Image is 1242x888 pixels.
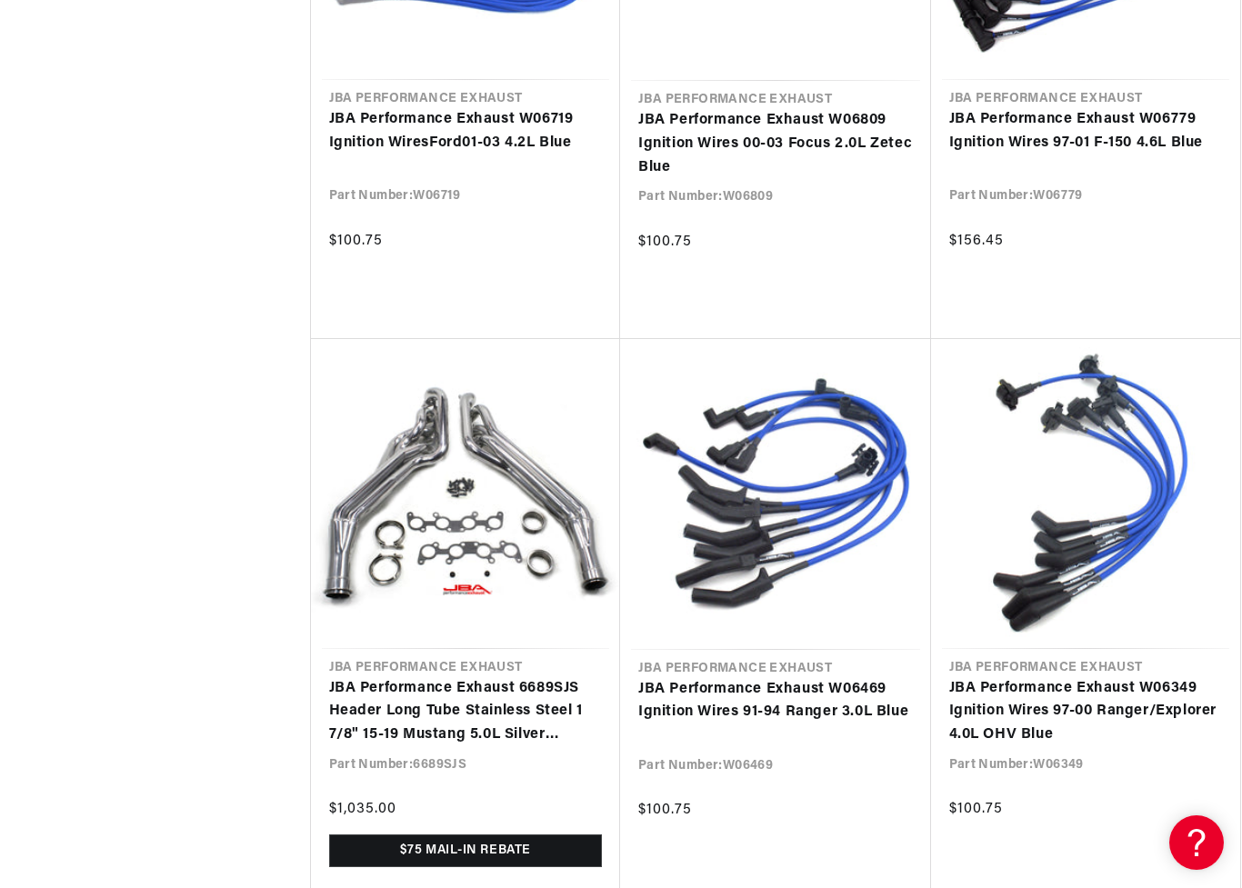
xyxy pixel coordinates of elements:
[329,108,603,155] a: JBA Performance Exhaust W06719 Ignition WiresFord01-03 4.2L Blue
[949,108,1223,155] a: JBA Performance Exhaust W06779 Ignition Wires 97-01 F-150 4.6L Blue
[949,677,1223,747] a: JBA Performance Exhaust W06349 Ignition Wires 97-00 Ranger/Explorer 4.0L OHV Blue
[638,109,913,179] a: JBA Performance Exhaust W06809 Ignition Wires 00-03 Focus 2.0L Zetec Blue
[638,678,913,724] a: JBA Performance Exhaust W06469 Ignition Wires 91-94 Ranger 3.0L Blue
[329,677,603,747] a: JBA Performance Exhaust 6689SJS Header Long Tube Stainless Steel 1 7/8" 15-19 Mustang 5.0L Silver...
